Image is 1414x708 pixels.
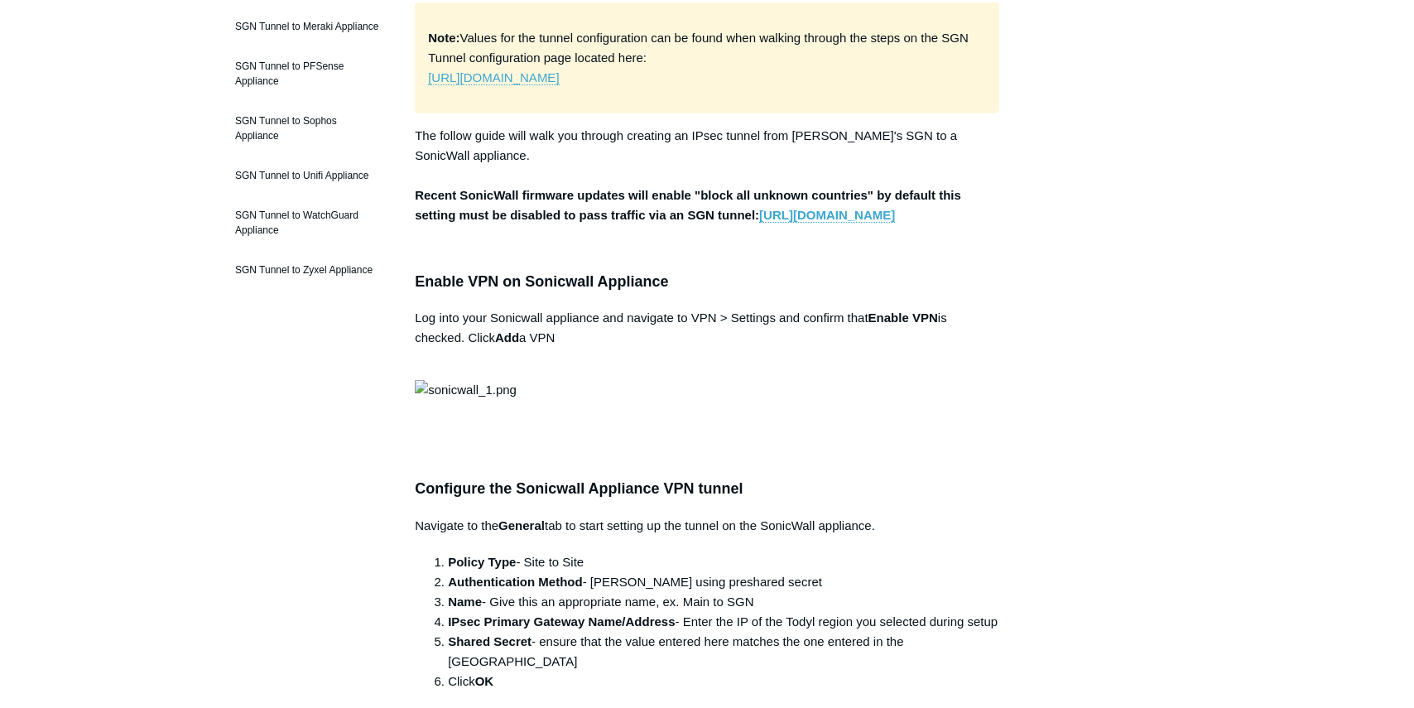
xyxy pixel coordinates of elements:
strong: General [498,518,545,532]
a: SGN Tunnel to Zyxel Appliance [227,254,390,286]
strong: Enable VPN [868,311,938,325]
strong: Add [495,330,519,344]
strong: OK [475,674,494,688]
strong: Authentication Method [448,575,582,589]
div: - [PERSON_NAME] using preshared secret [448,572,999,592]
strong: Recent SonicWall firmware updates will enable "block all unknown countries" by default this setti... [415,188,961,223]
h3: Configure the Sonicwall Appliance VPN tunnel [415,477,999,501]
div: Click [448,672,999,691]
a: SGN Tunnel to Unifi Appliance [227,160,390,191]
a: [URL][DOMAIN_NAME] [759,208,895,223]
div: - Give this an appropriate name, ex. Main to SGN [448,592,999,612]
strong: IPsec Primary Gateway Name/Address [448,614,675,629]
p: Navigate to the tab to start setting up the tunnel on the SonicWall appliance. [415,516,999,536]
div: - ensure that the value entered here matches the one entered in the [GEOGRAPHIC_DATA] [448,632,999,672]
strong: Policy Type [448,555,516,569]
p: The follow guide will walk you through creating an IPsec tunnel from [PERSON_NAME]'s SGN to a Son... [415,126,999,225]
div: - Enter the IP of the Todyl region you selected during setup [448,612,999,632]
strong: Shared Secret [448,634,531,648]
a: SGN Tunnel to Sophos Appliance [227,105,390,152]
img: sonicwall_1.png [415,380,517,400]
a: SGN Tunnel to PFSense Appliance [227,51,390,97]
h3: Enable VPN on Sonicwall Appliance [415,270,999,294]
strong: Name [448,595,482,609]
a: SGN Tunnel to Meraki Appliance [227,11,390,42]
a: SGN Tunnel to WatchGuard Appliance [227,200,390,246]
p: Log into your Sonicwall appliance and navigate to VPN > Settings and confirm that is checked. Cli... [415,308,999,368]
p: Values for the tunnel configuration can be found when walking through the steps on the SGN Tunnel... [428,28,986,88]
div: - Site to Site [448,552,999,572]
strong: Note: [428,31,459,45]
a: [URL][DOMAIN_NAME] [428,70,559,85]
